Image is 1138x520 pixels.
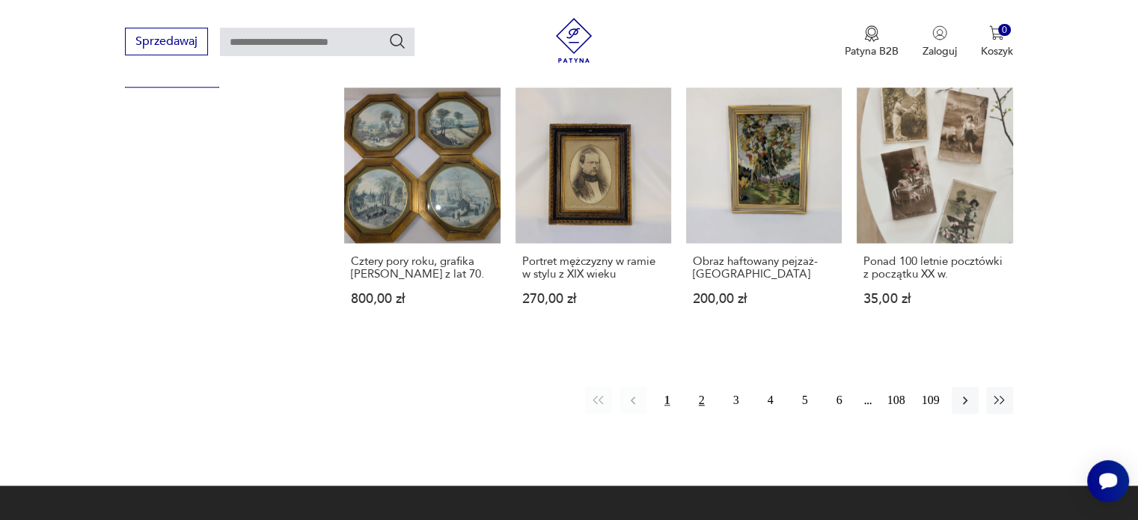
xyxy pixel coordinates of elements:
[522,293,664,305] p: 270,00 zł
[857,88,1012,334] a: Ponad 100 letnie pocztówki z początku XX w.Ponad 100 letnie pocztówki z początku XX w.35,00 zł
[351,255,493,281] h3: Cztery pory roku, grafika [PERSON_NAME] z lat 70.
[654,387,681,414] button: 1
[388,32,406,50] button: Szukaj
[792,387,819,414] button: 5
[981,44,1013,58] p: Koszyk
[845,25,899,58] a: Ikona medaluPatyna B2B
[998,24,1011,37] div: 0
[923,44,957,58] p: Zaloguj
[845,44,899,58] p: Patyna B2B
[522,255,664,281] h3: Portret mężczyzny w ramie w stylu z XIX wieku
[551,18,596,63] img: Patyna - sklep z meblami i dekoracjami vintage
[826,387,853,414] button: 6
[1087,460,1129,502] iframe: Smartsupp widget button
[757,387,784,414] button: 4
[863,255,1006,281] h3: Ponad 100 letnie pocztówki z początku XX w.
[989,25,1004,40] img: Ikona koszyka
[923,25,957,58] button: Zaloguj
[845,25,899,58] button: Patyna B2B
[723,387,750,414] button: 3
[864,25,879,42] img: Ikona medalu
[693,293,835,305] p: 200,00 zł
[125,37,208,48] a: Sprzedawaj
[351,293,493,305] p: 800,00 zł
[686,88,842,334] a: Obraz haftowany pejzaż- KanwaObraz haftowany pejzaż- [GEOGRAPHIC_DATA]200,00 zł
[688,387,715,414] button: 2
[932,25,947,40] img: Ikonka użytkownika
[344,88,500,334] a: Cztery pory roku, grafika Joosa De Mopera z lat 70.Cztery pory roku, grafika [PERSON_NAME] z lat ...
[863,293,1006,305] p: 35,00 zł
[693,255,835,281] h3: Obraz haftowany pejzaż- [GEOGRAPHIC_DATA]
[516,88,671,334] a: Portret mężczyzny w ramie w stylu z XIX wiekuPortret mężczyzny w ramie w stylu z XIX wieku270,00 zł
[917,387,944,414] button: 109
[125,28,208,55] button: Sprzedawaj
[981,25,1013,58] button: 0Koszyk
[883,387,910,414] button: 108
